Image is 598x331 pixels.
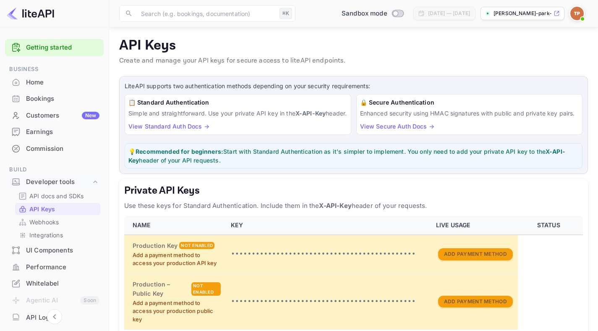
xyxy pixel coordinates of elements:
[128,98,347,107] h6: 📋 Standard Authentication
[5,141,104,157] div: Commission
[226,216,431,235] th: KEY
[29,205,55,213] p: API Keys
[18,231,97,239] a: Integrations
[29,231,63,239] p: Integrations
[231,249,426,259] p: •••••••••••••••••••••••••••••••••••••••••••••
[5,310,104,325] a: API Logs
[295,110,326,117] strong: X-API-Key
[570,7,584,20] img: Tim Park
[133,241,178,250] h6: Production Key
[18,192,97,200] a: API docs and SDKs
[5,91,104,107] div: Bookings
[5,124,104,139] a: Earnings
[438,250,513,257] a: Add Payment Method
[438,296,513,308] button: Add Payment Method
[5,108,104,124] div: CustomersNew
[438,248,513,260] button: Add Payment Method
[26,246,99,255] div: UI Components
[5,165,104,174] span: Build
[231,297,426,307] p: •••••••••••••••••••••••••••••••••••••••••••••
[5,276,104,292] div: Whitelabel
[15,203,100,215] div: API Keys
[128,123,209,130] a: View Standard Auth Docs →
[124,184,583,197] h5: Private API Keys
[5,242,104,258] a: UI Components
[438,297,513,305] a: Add Payment Method
[18,205,97,213] a: API Keys
[29,192,84,200] p: API docs and SDKs
[428,10,470,17] div: [DATE] — [DATE]
[5,39,104,56] div: Getting started
[125,81,582,91] p: LiteAPI supports two authentication methods depending on your security requirements:
[47,309,62,324] button: Collapse navigation
[26,111,99,121] div: Customers
[5,259,104,276] div: Performance
[5,74,104,90] a: Home
[119,56,588,66] p: Create and manage your API keys for secure access to liteAPI endpoints.
[136,5,276,22] input: Search (e.g. bookings, documentation)
[5,276,104,291] a: Whitelabel
[5,108,104,123] a: CustomersNew
[133,280,190,298] h6: Production – Public Key
[133,251,221,268] p: Add a payment method to access your production API key
[279,8,292,19] div: ⌘K
[5,175,104,189] div: Developer tools
[26,144,99,154] div: Commission
[26,263,99,272] div: Performance
[15,190,100,202] div: API docs and SDKs
[431,216,517,235] th: LIVE USAGE
[5,65,104,74] span: Business
[360,109,579,118] p: Enhanced security using HMAC signatures with public and private key pairs.
[5,141,104,156] a: Commission
[319,202,351,210] strong: X-API-Key
[15,229,100,241] div: Integrations
[26,313,99,323] div: API Logs
[5,91,104,106] a: Bookings
[518,216,583,235] th: STATUS
[133,299,221,324] p: Add a payment method to access your production public key
[360,123,434,130] a: View Secure Auth Docs →
[128,147,579,165] p: 💡 Start with Standard Authentication as it's simpler to implement. You only need to add your priv...
[29,218,59,226] p: Webhooks
[5,74,104,91] div: Home
[26,177,91,187] div: Developer tools
[128,109,347,118] p: Simple and straightforward. Use your private API key in the header.
[179,242,214,249] div: Not enabled
[26,127,99,137] div: Earnings
[494,10,552,17] p: [PERSON_NAME]-park-ghkao.nuitee....
[128,148,565,164] strong: X-API-Key
[5,310,104,326] div: API Logs
[26,94,99,104] div: Bookings
[342,9,387,18] span: Sandbox mode
[26,43,99,53] a: Getting started
[26,78,99,87] div: Home
[5,124,104,140] div: Earnings
[136,148,223,155] strong: Recommended for beginners:
[18,218,97,226] a: Webhooks
[5,259,104,275] a: Performance
[82,112,99,119] div: New
[119,37,588,54] p: API Keys
[124,201,583,211] p: Use these keys for Standard Authentication. Include them in the header of your requests.
[15,216,100,228] div: Webhooks
[338,9,407,18] div: Switch to Production mode
[191,282,221,296] div: Not enabled
[26,279,99,289] div: Whitelabel
[7,7,54,20] img: LiteAPI logo
[360,98,579,107] h6: 🔒 Secure Authentication
[124,216,226,235] th: NAME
